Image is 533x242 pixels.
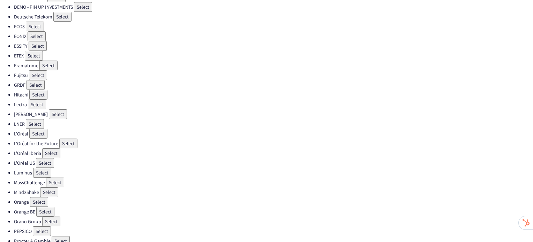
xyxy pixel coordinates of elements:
li: Orano Group [14,217,533,226]
iframe: Chat Widget [498,209,533,242]
li: L'Oréal [14,129,533,139]
button: Select [36,158,54,168]
button: Select [53,12,72,22]
li: PEPSICO [14,226,533,236]
button: Select [26,22,44,31]
button: Select [27,80,45,90]
button: Select [26,119,44,129]
li: DEMO - PIN UP INVESTMENTS [14,2,533,12]
li: ETEX [14,51,533,61]
li: Lectra [14,100,533,109]
button: Select [33,226,51,236]
li: Luminus [14,168,533,178]
button: Select [49,109,67,119]
li: GRDF [14,80,533,90]
li: Framatome [14,61,533,70]
button: Select [39,61,58,70]
button: Select [29,129,47,139]
button: Select [42,217,60,226]
button: Select [46,178,64,187]
li: [PERSON_NAME] [14,109,533,119]
li: Orange [14,197,533,207]
button: Select [42,148,60,158]
li: MassChallenge [14,178,533,187]
li: L'Oréal for the Future [14,139,533,148]
li: Hitachi [14,90,533,100]
button: Select [25,51,43,61]
li: Fujitsu [14,70,533,80]
button: Select [29,41,47,51]
button: Select [29,90,47,100]
li: Orange BE [14,207,533,217]
li: Deutsche Telekom [14,12,533,22]
button: Select [28,100,46,109]
button: Select [36,207,54,217]
button: Select [40,187,58,197]
button: Select [33,168,51,178]
button: Select [28,31,46,41]
li: EONIX [14,31,533,41]
li: LNER [14,119,533,129]
button: Select [29,70,47,80]
li: L'Oréal Iberia [14,148,533,158]
li: Mind2Shake [14,187,533,197]
button: Select [74,2,92,12]
li: L'Oréal US [14,158,533,168]
li: ESSITY [14,41,533,51]
li: ECO3 [14,22,533,31]
button: Select [59,139,77,148]
button: Select [30,197,48,207]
